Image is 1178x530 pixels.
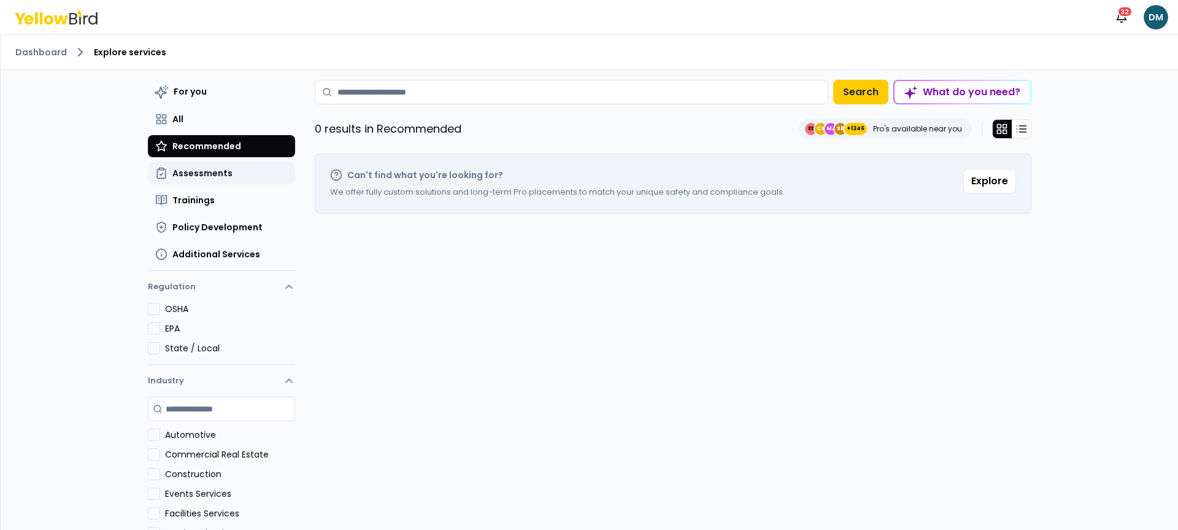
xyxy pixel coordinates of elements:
button: Additional Services [148,243,295,265]
div: What do you need? [895,81,1030,103]
span: EE [805,123,817,135]
span: SE [834,123,847,135]
label: Events Services [165,488,295,500]
div: 32 [1117,6,1133,17]
button: Explore [963,169,1016,193]
h2: Can't find what you're looking for? [347,169,503,181]
label: OSHA [165,303,295,315]
span: DM [1144,5,1168,29]
span: Policy Development [172,221,263,233]
label: Commercial Real Estate [165,448,295,461]
button: Regulation [148,276,295,303]
span: CE [815,123,827,135]
span: Explore services [94,46,166,58]
button: For you [148,80,295,103]
label: Facilities Services [165,507,295,520]
button: Assessments [148,162,295,184]
span: +1346 [847,123,864,135]
label: Automotive [165,429,295,441]
label: State / Local [165,342,295,354]
p: Pro's available near you [873,124,962,134]
div: Regulation [148,303,295,364]
a: Dashboard [15,46,67,58]
button: Search [833,80,888,104]
button: What do you need? [893,80,1031,104]
button: Industry [148,365,295,397]
span: MJ [825,123,837,135]
label: Construction [165,468,295,480]
nav: breadcrumb [15,45,1163,60]
p: We offer fully custom solutions and long-term Pro placements to match your unique safety and comp... [330,186,785,198]
span: Trainings [172,194,215,206]
button: All [148,108,295,130]
span: Additional Services [172,248,260,260]
p: 0 results in Recommended [315,120,461,138]
span: For you [174,85,207,98]
button: Recommended [148,135,295,157]
label: EPA [165,322,295,335]
button: Policy Development [148,216,295,238]
button: 32 [1109,5,1134,29]
span: Recommended [172,140,241,152]
button: Trainings [148,189,295,211]
span: Assessments [172,167,233,179]
span: All [172,113,183,125]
